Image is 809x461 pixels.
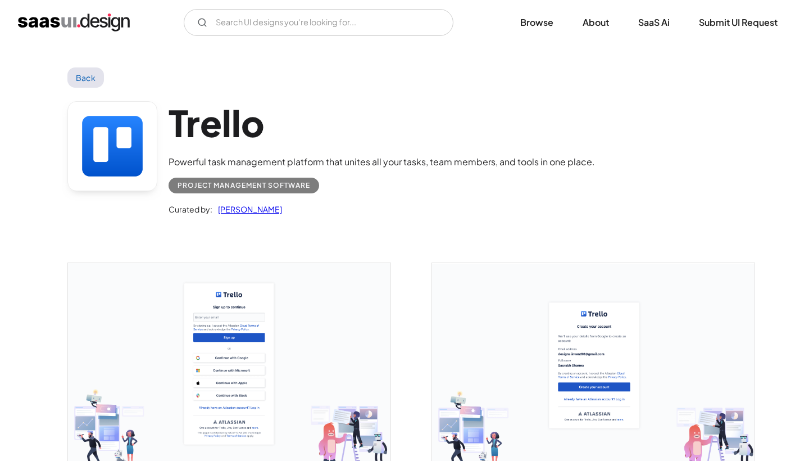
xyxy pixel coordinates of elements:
a: SaaS Ai [625,10,683,35]
input: Search UI designs you're looking for... [184,9,453,36]
a: Browse [507,10,567,35]
div: Powerful task management platform that unites all your tasks, team members, and tools in one place. [169,155,595,169]
div: Curated by: [169,202,212,216]
a: [PERSON_NAME] [212,202,282,216]
a: Submit UI Request [685,10,791,35]
a: home [18,13,130,31]
div: Project Management Software [178,179,310,192]
h1: Trello [169,101,595,144]
form: Email Form [184,9,453,36]
a: Back [67,67,104,88]
a: About [569,10,622,35]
